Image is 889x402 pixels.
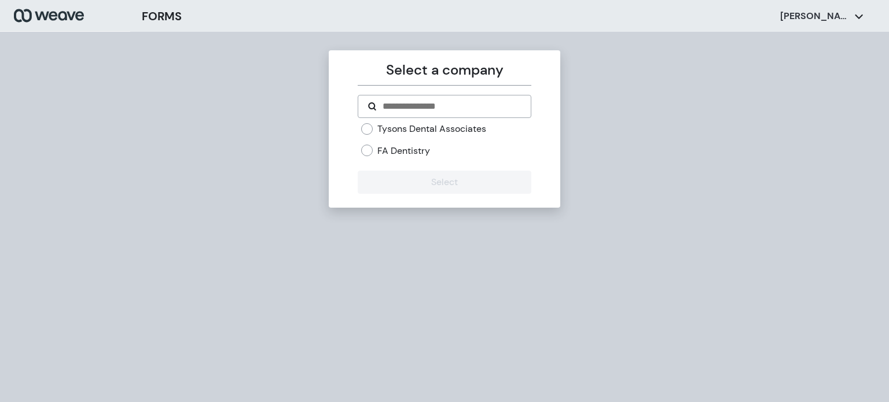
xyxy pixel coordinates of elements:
[358,171,531,194] button: Select
[377,145,430,157] label: FA Dentistry
[358,60,531,80] p: Select a company
[377,123,486,135] label: Tysons Dental Associates
[780,10,850,23] p: [PERSON_NAME]
[381,99,521,113] input: Search
[142,8,182,25] h3: FORMS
